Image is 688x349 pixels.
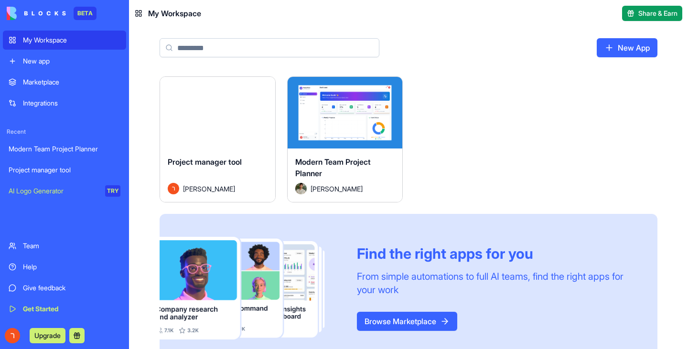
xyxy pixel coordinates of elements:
div: Get Started [23,304,120,314]
div: TRY [105,185,120,197]
a: Upgrade [30,330,65,340]
img: Avatar [295,183,307,194]
button: Share & Earn [622,6,682,21]
div: From simple automations to full AI teams, find the right apps for your work [357,270,634,296]
span: Recent [3,128,126,136]
div: Help [23,262,120,272]
div: AI Logo Generator [9,186,98,196]
a: BETA [7,7,97,20]
img: Avatar [168,183,179,194]
span: [PERSON_NAME] [311,184,363,194]
span: Project manager tool [168,157,242,167]
div: Marketplace [23,77,120,87]
a: Project manager tool [3,160,126,180]
span: Modern Team Project Planner [295,157,371,178]
div: BETA [74,7,97,20]
img: Frame_181_egmpey.png [160,237,342,339]
div: Project manager tool [9,165,120,175]
a: My Workspace [3,31,126,50]
div: Modern Team Project Planner [9,144,120,154]
div: Find the right apps for you [357,245,634,262]
div: My Workspace [23,35,120,45]
a: Modern Team Project PlannerAvatar[PERSON_NAME] [287,76,403,202]
a: Give feedback [3,278,126,297]
a: Browse Marketplace [357,312,457,331]
span: [PERSON_NAME] [183,184,235,194]
a: Get Started [3,299,126,318]
a: New app [3,52,126,71]
a: Team [3,236,126,255]
a: AI Logo GeneratorTRY [3,181,126,201]
span: Share & Earn [638,9,677,18]
img: ACg8ocJPrUZYHLf4lyMIEI6RmTZ3NoEUPQvlwcWjLBHQ-HzbDFBziA=s96-c [5,328,20,343]
a: Marketplace [3,73,126,92]
div: Integrations [23,98,120,108]
div: Give feedback [23,283,120,293]
a: Modern Team Project Planner [3,139,126,159]
div: New app [23,56,120,66]
span: My Workspace [148,8,201,19]
a: Help [3,257,126,276]
div: Team [23,241,120,251]
img: logo [7,7,66,20]
a: New App [597,38,657,57]
a: Integrations [3,94,126,113]
button: Upgrade [30,328,65,343]
a: Project manager toolAvatar[PERSON_NAME] [160,76,276,202]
